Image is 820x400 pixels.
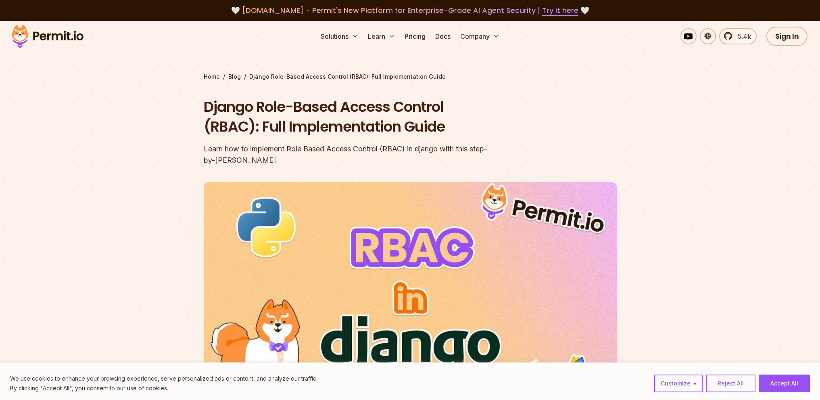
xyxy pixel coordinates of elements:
[317,28,361,44] button: Solutions
[242,5,578,15] span: [DOMAIN_NAME] - Permit's New Platform for Enterprise-Grade AI Agent Security |
[204,73,617,81] div: / /
[401,28,429,44] a: Pricing
[8,23,87,50] img: Permit logo
[204,143,513,166] div: Learn how to implement Role Based Access Control (RBAC) in django with this step-by-[PERSON_NAME]
[542,5,578,16] a: Try it here
[719,28,757,44] a: 5.4k
[759,375,810,392] button: Accept All
[457,28,503,44] button: Company
[10,374,317,383] p: We use cookies to enhance your browsing experience, serve personalized ads or content, and analyz...
[706,375,755,392] button: Reject All
[654,375,703,392] button: Customize
[733,31,751,41] span: 5.4k
[432,28,454,44] a: Docs
[19,5,801,16] div: 🤍 🤍
[204,97,513,137] h1: Django Role-Based Access Control (RBAC): Full Implementation Guide
[228,73,241,81] a: Blog
[10,383,317,393] p: By clicking "Accept All", you consent to our use of cookies.
[204,73,220,81] a: Home
[766,27,808,46] a: Sign In
[365,28,398,44] button: Learn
